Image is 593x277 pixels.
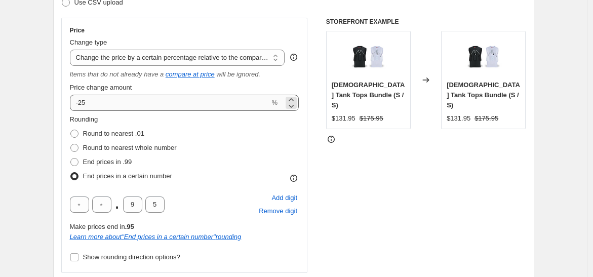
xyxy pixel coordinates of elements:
[125,223,134,230] b: .95
[332,81,405,109] span: [DEMOGRAPHIC_DATA] Tank Tops Bundle (S / S)
[83,158,132,166] span: End prices in .99
[166,70,215,78] button: compare at price
[83,144,177,151] span: Round to nearest whole number
[289,52,299,62] div: help
[70,26,85,34] h3: Price
[83,130,144,137] span: Round to nearest .01
[216,70,260,78] i: will be ignored.
[123,196,142,213] input: ﹡
[475,113,498,124] strike: $175.95
[145,196,165,213] input: ﹡
[70,84,132,91] span: Price change amount
[270,191,299,205] button: Add placeholder
[259,206,297,216] span: Remove digit
[257,205,299,218] button: Remove placeholder
[271,193,297,203] span: Add digit
[70,38,107,46] span: Change type
[326,18,526,26] h6: STOREFRONT EXAMPLE
[332,113,355,124] div: $131.95
[271,99,278,106] span: %
[463,36,504,77] img: Male-Tank-Tops-Bundle_80x.png
[447,113,470,124] div: $131.95
[92,196,111,213] input: ﹡
[447,81,520,109] span: [DEMOGRAPHIC_DATA] Tank Tops Bundle (S / S)
[70,95,270,111] input: -20
[114,196,120,213] span: .
[70,223,134,230] span: Make prices end in
[70,233,242,241] a: Learn more about"End prices in a certain number"rounding
[83,253,180,261] span: Show rounding direction options?
[360,113,383,124] strike: $175.95
[83,172,172,180] span: End prices in a certain number
[70,70,164,78] i: Items that do not already have a
[70,196,89,213] input: ﹡
[70,233,242,241] i: Learn more about " End prices in a certain number " rounding
[70,115,98,123] span: Rounding
[348,36,388,77] img: Male-Tank-Tops-Bundle_80x.png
